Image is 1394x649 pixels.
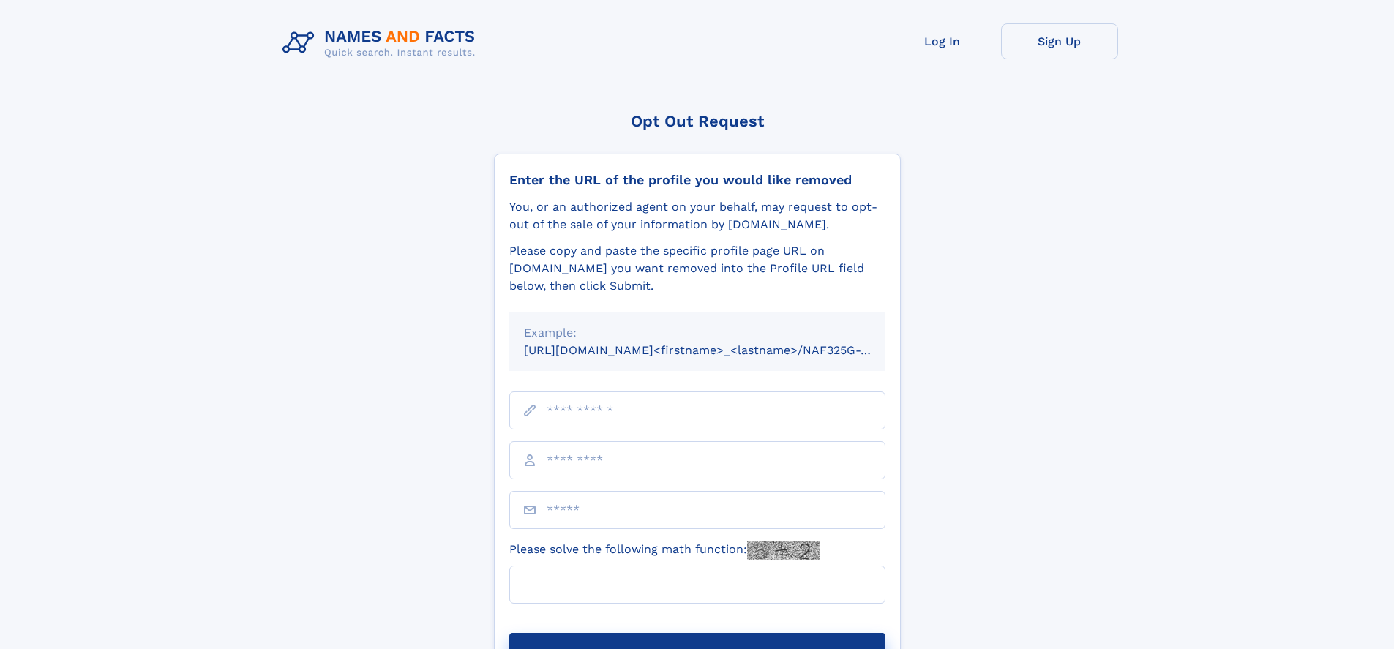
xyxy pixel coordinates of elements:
[884,23,1001,59] a: Log In
[509,172,885,188] div: Enter the URL of the profile you would like removed
[1001,23,1118,59] a: Sign Up
[524,343,913,357] small: [URL][DOMAIN_NAME]<firstname>_<lastname>/NAF325G-xxxxxxxx
[524,324,871,342] div: Example:
[277,23,487,63] img: Logo Names and Facts
[509,198,885,233] div: You, or an authorized agent on your behalf, may request to opt-out of the sale of your informatio...
[494,112,901,130] div: Opt Out Request
[509,242,885,295] div: Please copy and paste the specific profile page URL on [DOMAIN_NAME] you want removed into the Pr...
[509,541,820,560] label: Please solve the following math function:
